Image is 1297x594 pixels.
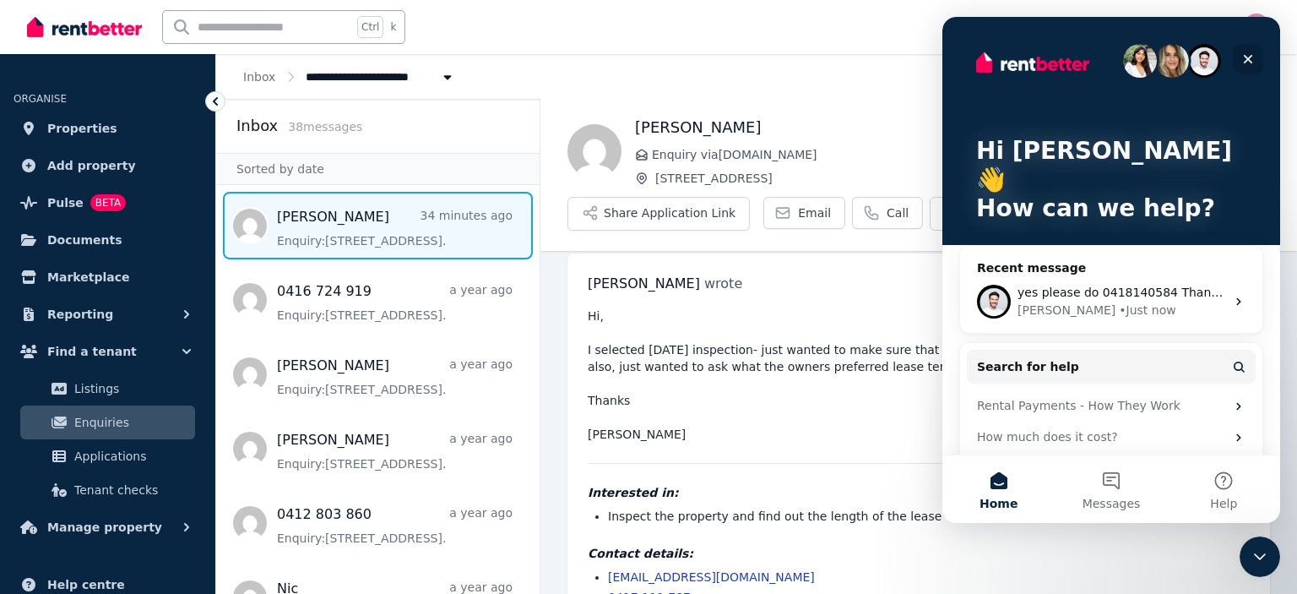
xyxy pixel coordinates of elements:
div: How much does it cost? [24,405,313,436]
a: Applications [20,439,195,473]
a: Call [852,197,923,229]
span: Manage property [47,517,162,537]
span: Pulse [47,193,84,213]
a: Enquiries [20,406,195,439]
a: [PERSON_NAME]a year agoEnquiry:[STREET_ADDRESS]. [277,430,513,472]
iframe: Intercom live chat [942,17,1280,523]
li: Inspect the property and find out the length of the lease [608,508,1250,525]
button: Share Application Link [567,197,750,231]
span: Home [37,481,75,493]
h2: Inbox [236,114,278,138]
div: Rental Payments - How They Work [24,373,313,405]
span: Reporting [47,304,113,324]
span: Email [798,204,831,221]
a: [PERSON_NAME]34 minutes agoEnquiry:[STREET_ADDRESS]. [277,207,513,249]
span: Enquiries [74,412,188,433]
a: Documents [14,223,202,257]
span: wrote [704,275,742,292]
span: Marketplace [47,267,129,287]
span: Messages [140,481,198,493]
span: 38 message s [288,120,362,134]
span: yes please do 0418140584 Thank you [PERSON_NAME] [75,269,403,282]
button: Help [225,439,338,506]
button: Reporting [14,297,202,331]
span: Find a tenant [47,341,137,362]
span: ORGANISE [14,93,67,105]
div: How much does it cost? [35,411,283,429]
button: Tags [930,197,1025,231]
a: Tenant checks [20,473,195,507]
span: [STREET_ADDRESS] [655,170,1270,187]
a: Email [763,197,845,229]
span: Enquiry via [DOMAIN_NAME] [652,146,1270,163]
img: RentBetter [27,14,142,40]
span: Add property [47,155,136,176]
iframe: Intercom live chat [1240,537,1280,577]
a: [EMAIL_ADDRESS][DOMAIN_NAME] [608,570,815,584]
pre: Hi, I selected [DATE] inspection- just wanted to make sure that inspection date and time was rece... [588,308,1250,443]
button: Search for help [24,333,313,367]
a: [PERSON_NAME]a year agoEnquiry:[STREET_ADDRESS]. [277,356,513,398]
span: Documents [47,230,122,250]
span: k [390,20,396,34]
a: Inbox [243,70,275,84]
a: Listings [20,372,195,406]
h4: Contact details: [588,545,1250,562]
img: Darren [567,124,621,178]
img: Tom Davison [1243,14,1270,41]
span: Help [268,481,295,493]
a: Properties [14,112,202,145]
span: BETA [90,194,126,211]
nav: Breadcrumb [216,54,483,99]
span: Applications [74,446,188,466]
div: • Just now [176,285,233,302]
div: Rental Payments - How They Work [35,380,283,398]
span: Call [887,204,909,221]
span: Listings [74,379,188,399]
span: Ctrl [357,16,383,38]
a: PulseBETA [14,186,202,220]
a: 0412 803 860a year agoEnquiry:[STREET_ADDRESS]. [277,504,513,547]
span: Search for help [35,341,137,359]
button: Messages [112,439,225,506]
span: [PERSON_NAME] [588,275,700,292]
button: Find a tenant [14,335,202,368]
span: Properties [47,118,117,139]
h4: Interested in: [588,484,1250,501]
a: Add property [14,149,202,183]
span: Tenant checks [74,480,188,500]
div: Sorted by date [216,153,540,185]
h1: [PERSON_NAME] [635,116,1270,139]
a: Marketplace [14,260,202,294]
a: 0416 724 919a year agoEnquiry:[STREET_ADDRESS]. [277,281,513,324]
div: Close [290,27,321,57]
div: [PERSON_NAME] [75,285,173,302]
button: Manage property [14,510,202,544]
